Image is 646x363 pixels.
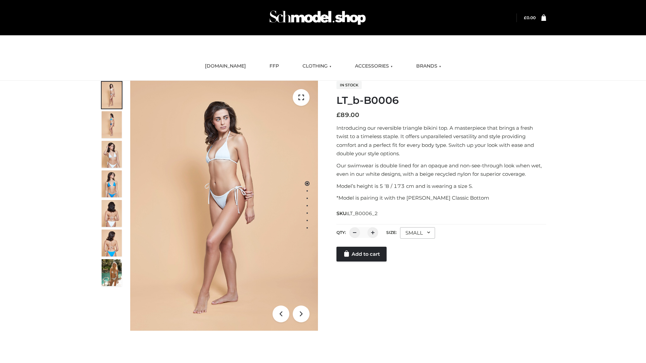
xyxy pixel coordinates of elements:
[524,15,536,20] bdi: 0.00
[336,111,359,119] bdi: 89.00
[264,59,284,74] a: FFP
[102,170,122,197] img: ArielClassicBikiniTop_CloudNine_AzureSky_OW114ECO_4-scaled.jpg
[524,15,536,20] a: £0.00
[102,111,122,138] img: ArielClassicBikiniTop_CloudNine_AzureSky_OW114ECO_2-scaled.jpg
[102,230,122,256] img: ArielClassicBikiniTop_CloudNine_AzureSky_OW114ECO_8-scaled.jpg
[267,4,368,31] img: Schmodel Admin 964
[400,227,435,239] div: SMALL
[350,59,398,74] a: ACCESSORIES
[336,124,546,158] p: Introducing our reversible triangle bikini top. A masterpiece that brings a fresh twist to a time...
[200,59,251,74] a: [DOMAIN_NAME]
[524,15,527,20] span: £
[102,259,122,286] img: Arieltop_CloudNine_AzureSky2.jpg
[297,59,336,74] a: CLOTHING
[336,230,346,235] label: QTY:
[102,141,122,168] img: ArielClassicBikiniTop_CloudNine_AzureSky_OW114ECO_3-scaled.jpg
[336,94,546,107] h1: LT_b-B0006
[336,161,546,178] p: Our swimwear is double lined for an opaque and non-see-through look when wet, even in our white d...
[336,194,546,202] p: *Model is pairing it with the [PERSON_NAME] Classic Bottom
[386,230,397,235] label: Size:
[102,82,122,109] img: ArielClassicBikiniTop_CloudNine_AzureSky_OW114ECO_1-scaled.jpg
[336,81,362,89] span: In stock
[102,200,122,227] img: ArielClassicBikiniTop_CloudNine_AzureSky_OW114ECO_7-scaled.jpg
[348,210,378,216] span: LT_B0006_2
[336,182,546,191] p: Model’s height is 5 ‘8 / 173 cm and is wearing a size S.
[336,111,340,119] span: £
[130,81,318,331] img: LT_b-B0006
[336,209,379,217] span: SKU:
[411,59,446,74] a: BRANDS
[336,247,387,261] a: Add to cart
